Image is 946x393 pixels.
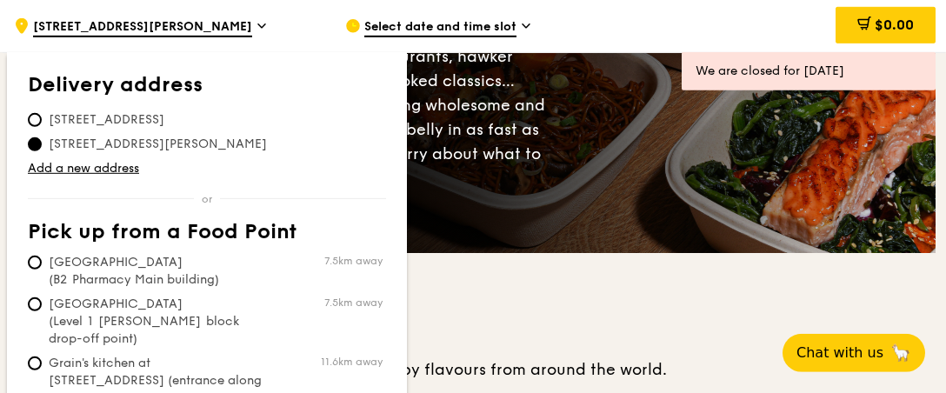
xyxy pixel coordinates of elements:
[28,160,386,177] a: Add a new address
[324,254,383,268] span: 7.5km away
[28,296,287,348] span: [GEOGRAPHIC_DATA] (Level 1 [PERSON_NAME] block drop-off point)
[28,73,386,104] th: Delivery address
[28,137,42,151] input: [STREET_ADDRESS][PERSON_NAME]
[28,356,42,370] input: Grain's kitchen at [STREET_ADDRESS] (entrance along [PERSON_NAME][GEOGRAPHIC_DATA])11.6km away
[28,111,185,129] span: [STREET_ADDRESS]
[157,357,936,382] div: Weekly rotating dishes inspired by flavours from around the world.
[321,355,383,369] span: 11.6km away
[783,334,925,372] button: Chat with us🦙
[33,18,252,37] span: [STREET_ADDRESS][PERSON_NAME]
[890,343,911,363] span: 🦙
[28,136,288,153] span: [STREET_ADDRESS][PERSON_NAME]
[28,297,42,311] input: [GEOGRAPHIC_DATA] (Level 1 [PERSON_NAME] block drop-off point)7.5km away
[157,323,936,354] h3: Highlights
[696,63,922,80] div: We are closed for [DATE]
[875,17,914,33] span: $0.00
[364,18,516,37] span: Select date and time slot
[28,220,386,251] th: Pick up from a Food Point
[28,113,42,127] input: [STREET_ADDRESS]
[28,254,287,289] span: [GEOGRAPHIC_DATA] (B2 Pharmacy Main building)
[324,296,383,310] span: 7.5km away
[28,256,42,270] input: [GEOGRAPHIC_DATA] (B2 Pharmacy Main building)7.5km away
[796,343,883,363] span: Chat with us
